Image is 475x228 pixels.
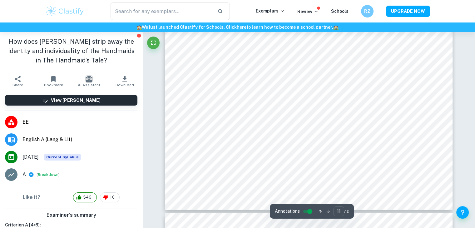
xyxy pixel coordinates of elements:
[12,83,23,87] span: Share
[106,194,118,201] span: 10
[136,33,141,38] button: Report issue
[38,172,58,177] button: Breakdown
[297,8,319,15] p: Review
[73,192,97,202] div: 346
[361,5,374,17] button: RZ
[116,83,134,87] span: Download
[5,95,137,106] button: View [PERSON_NAME]
[256,7,285,14] p: Exemplars
[107,72,142,90] button: Download
[23,194,40,201] h6: Like it?
[44,154,81,161] span: Current Syllabus
[44,154,81,161] div: This exemplar is based on the current syllabus. Feel free to refer to it for inspiration/ideas wh...
[86,76,92,82] img: AI Assistant
[22,153,39,161] span: [DATE]
[36,72,71,90] button: Bookmark
[45,5,85,17] img: Clastify logo
[275,208,300,215] span: Annotations
[22,136,137,143] span: English A (Lang & Lit)
[5,37,137,65] h1: How does [PERSON_NAME] strip away the identity and individuality of the Handmaids in The Handmaid...
[51,97,101,104] h6: View [PERSON_NAME]
[136,25,142,30] span: 🏫
[386,6,430,17] button: UPGRADE NOW
[1,24,474,31] h6: We just launched Clastify for Schools. Click to learn how to become a school partner.
[78,83,100,87] span: AI Assistant
[237,25,246,30] a: here
[344,209,349,214] span: / 12
[147,37,160,49] button: Fullscreen
[80,194,95,201] span: 346
[456,206,469,219] button: Help and Feedback
[44,83,63,87] span: Bookmark
[100,192,120,202] div: 10
[37,172,60,178] span: ( )
[71,72,107,90] button: AI Assistant
[22,171,26,178] p: A
[331,9,349,14] a: Schools
[111,2,213,20] input: Search for any exemplars...
[2,211,140,219] h6: Examiner's summary
[333,25,339,30] span: 🏫
[22,118,137,126] span: EE
[364,8,371,15] h6: RZ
